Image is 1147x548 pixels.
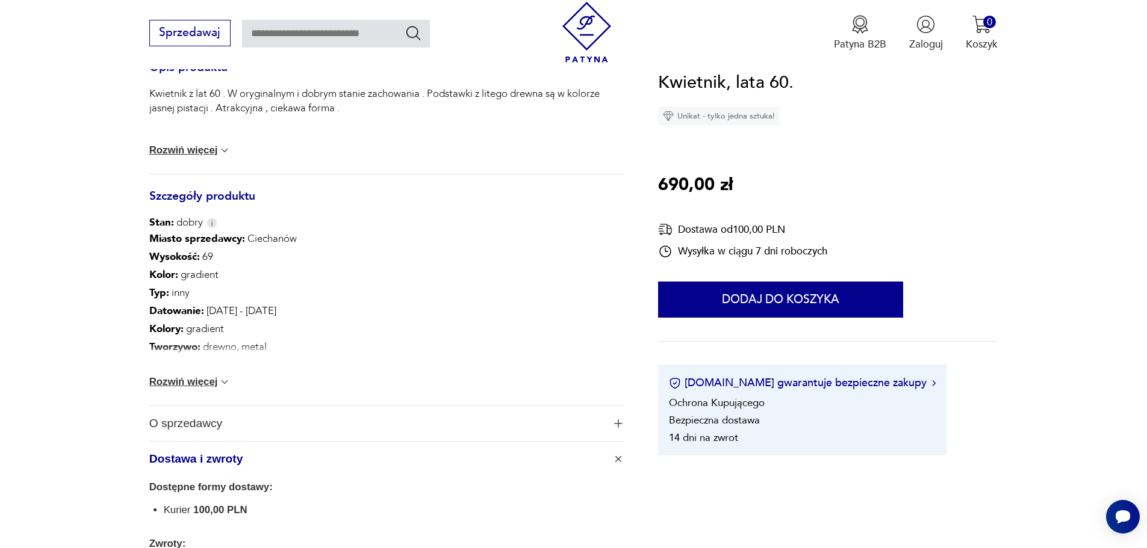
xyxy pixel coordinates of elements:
[219,144,231,156] img: chevron down
[909,37,943,51] p: Zaloguj
[669,396,765,410] li: Ochrona Kupującego
[834,37,886,51] p: Patyna B2B
[149,358,200,372] b: Wysokość :
[149,478,624,496] p: Dostępne formy dostawy:
[149,192,624,216] h3: Szczegóły produktu
[149,284,300,302] p: inny
[834,15,886,51] a: Ikona medaluPatyna B2B
[983,16,996,28] div: 0
[149,215,203,230] span: dobry
[207,218,217,228] img: Info icon
[1106,500,1140,534] iframe: Smartsupp widget button
[149,87,624,115] p: Kwietnik z lat 60 . W oryginalnym i dobrym stanie zachowania . Podstawki z litego drewna są w kol...
[149,406,604,441] span: O sprzedawcy
[556,2,617,63] img: Patyna - sklep z meblami i dekoracjami vintage
[149,144,231,156] button: Rozwiń więcej
[663,111,674,122] img: Ikona diamentu
[164,503,624,517] li: Kurier
[149,232,245,245] b: Miasto sprzedawcy :
[149,29,231,38] a: Sprzedawaj
[909,15,943,51] button: Zaloguj
[658,244,827,259] div: Wysyłka w ciągu 7 dni roboczych
[149,340,200,354] b: Tworzywo :
[669,376,936,391] button: [DOMAIN_NAME] gwarantuje bezpieczne zakupy
[658,222,827,237] div: Dostawa od 100,00 PLN
[916,15,935,34] img: Ikonka użytkownika
[149,286,169,300] b: Typ :
[149,248,300,266] p: 69
[658,69,794,97] h1: Kwietnik, lata 60.
[149,338,300,356] p: drewno, metal
[149,266,300,284] p: gradient
[149,376,231,388] button: Rozwiń więcej
[614,419,623,428] img: Ikona plusa
[149,304,204,318] b: Datowanie :
[966,15,998,51] button: 0Koszyk
[149,230,300,248] p: Ciechanów
[851,15,869,34] img: Ikona medalu
[149,302,300,320] p: [DATE] - [DATE]
[658,108,780,126] div: Unikat - tylko jedna sztuka!
[149,268,178,282] b: Kolor:
[149,215,174,229] b: Stan:
[405,24,422,42] button: Szukaj
[658,282,903,318] button: Dodaj do koszyka
[834,15,886,51] button: Patyna B2B
[149,322,184,336] b: Kolory :
[658,222,673,237] img: Ikona dostawy
[149,356,300,374] p: 69
[149,442,624,476] button: Ikona plusaDostawa i zwroty
[149,20,231,46] button: Sprzedawaj
[966,37,998,51] p: Koszyk
[669,414,760,428] li: Bezpieczna dostawa
[972,15,991,34] img: Ikona koszyka
[612,453,624,465] img: Ikona plusa
[658,171,733,199] p: 690,00 zł
[669,431,738,445] li: 14 dni na zwrot
[219,376,231,388] img: chevron down
[149,442,604,476] span: Dostawa i zwroty
[149,250,200,263] b: Wysokość :
[932,380,936,386] img: Ikona strzałki w prawo
[149,406,624,441] button: Ikona plusaO sprzedawcy
[193,504,247,516] span: 100,00 PLN
[149,320,300,338] p: gradient
[149,63,624,87] h3: Opis produktu
[669,377,681,389] img: Ikona certyfikatu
